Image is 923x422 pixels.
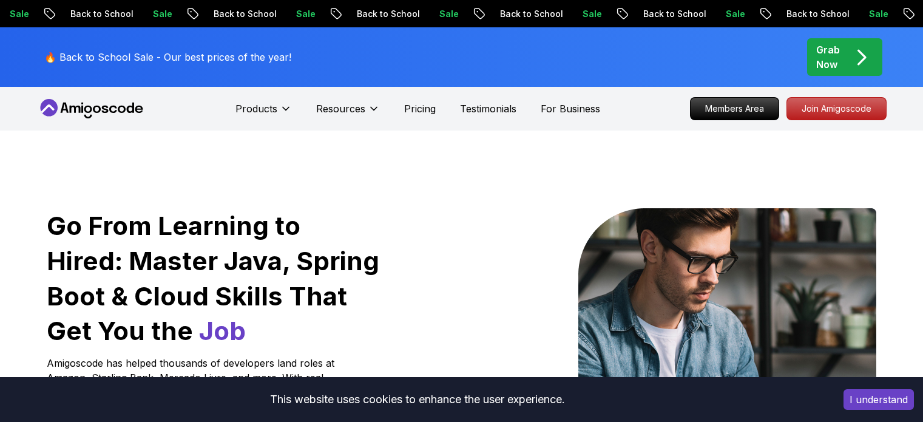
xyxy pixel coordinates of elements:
p: Sale [428,8,467,20]
p: Sale [857,8,896,20]
p: Back to School [345,8,428,20]
p: Products [235,101,277,116]
a: Testimonials [460,101,516,116]
a: For Business [541,101,600,116]
button: Products [235,101,292,126]
p: Back to School [202,8,285,20]
p: Sale [714,8,753,20]
p: 🔥 Back to School Sale - Our best prices of the year! [44,50,291,64]
h1: Go From Learning to Hired: Master Java, Spring Boot & Cloud Skills That Get You the [47,208,381,349]
p: Back to School [775,8,857,20]
div: This website uses cookies to enhance the user experience. [9,386,825,413]
a: Join Amigoscode [786,97,887,120]
button: Accept cookies [844,389,914,410]
p: Sale [571,8,610,20]
button: Resources [316,101,380,126]
p: Back to School [632,8,714,20]
p: Sale [141,8,180,20]
p: Back to School [489,8,571,20]
a: Members Area [690,97,779,120]
a: Pricing [404,101,436,116]
p: Members Area [691,98,779,120]
p: Back to School [59,8,141,20]
p: Resources [316,101,365,116]
p: Grab Now [816,43,840,72]
p: Amigoscode has helped thousands of developers land roles at Amazon, Starling Bank, Mercado Livre,... [47,356,338,414]
p: Sale [285,8,323,20]
p: Join Amigoscode [787,98,886,120]
span: Job [199,315,246,346]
